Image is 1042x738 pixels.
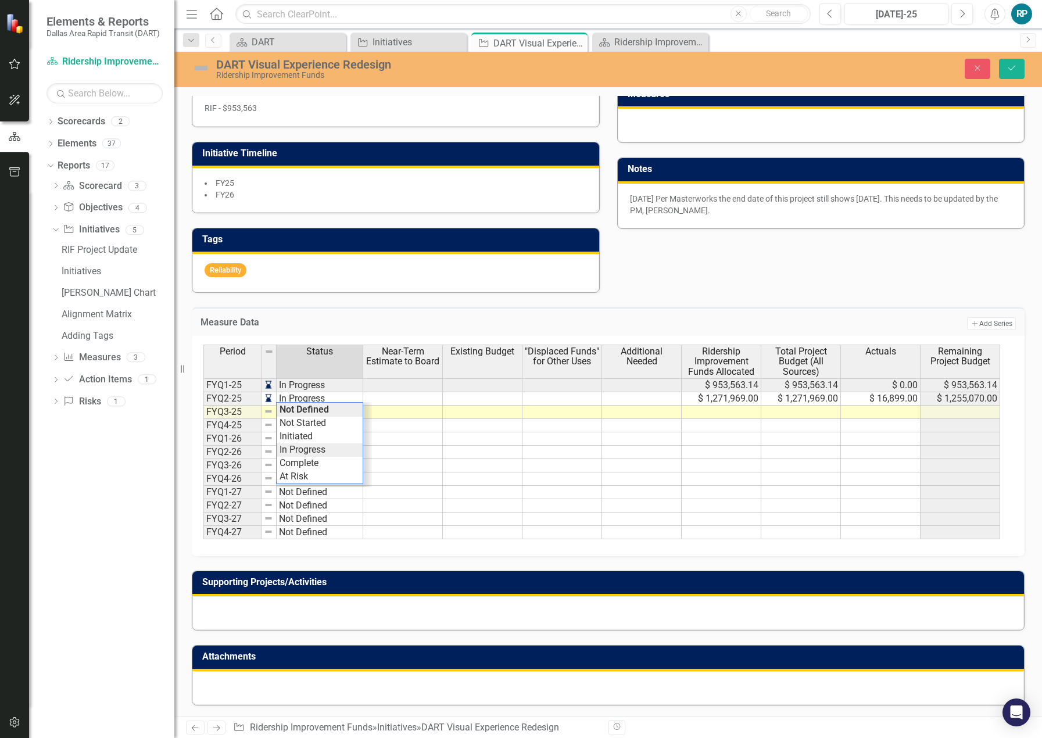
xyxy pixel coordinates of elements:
[111,117,130,127] div: 2
[306,346,333,357] span: Status
[59,241,174,259] a: RIF Project Update
[46,28,160,38] small: Dallas Area Rapid Transit (DART)
[264,434,273,443] img: 8DAGhfEEPCf229AAAAAElFTkSuQmCC
[844,3,948,24] button: [DATE]-25
[233,721,599,735] div: » »
[96,160,114,170] div: 17
[277,486,363,499] td: Not Defined
[841,378,921,392] td: $ 0.00
[1002,698,1030,726] div: Open Intercom Messenger
[62,266,174,277] div: Initiatives
[216,190,234,199] span: FY26
[848,8,944,22] div: [DATE]-25
[923,346,997,367] span: Remaining Project Budget
[63,201,122,214] a: Objectives
[1011,3,1032,24] div: RP
[614,35,706,49] div: Ridership Improvement Funds
[264,380,273,389] img: a60fEp3wDQni8pZ7I27oqqWuN4cEGC8WR9mYgEmzHXzVrUA4836MBMLMGGum7eqBRhv1oeZWIAJc928VS3AeLM+zMQCTJjr5q...
[766,9,791,18] span: Search
[128,181,146,191] div: 3
[59,284,174,302] a: [PERSON_NAME] Chart
[203,472,262,486] td: FYQ4-26
[63,223,119,237] a: Initiatives
[280,404,329,415] strong: Not Defined
[203,446,262,459] td: FYQ2-26
[192,59,210,77] img: Not Defined
[202,651,1018,662] h3: Attachments
[682,378,761,392] td: $ 953,563.14
[525,346,599,367] span: "Displaced Funds" for Other Uses
[250,722,373,733] a: Ridership Improvement Funds
[232,35,343,49] a: DART
[203,486,262,499] td: FYQ1-27
[764,346,838,377] span: Total Project Budget (All Sources)
[264,514,273,523] img: 8DAGhfEEPCf229AAAAAElFTkSuQmCC
[62,245,174,255] div: RIF Project Update
[841,392,921,406] td: $ 16,899.00
[277,513,363,526] td: Not Defined
[628,164,1019,174] h3: Notes
[761,378,841,392] td: $ 953,563.14
[366,346,440,367] span: Near-Term Estimate to Board
[63,373,131,386] a: Action Items
[277,499,363,513] td: Not Defined
[205,263,246,278] span: Reliability
[203,392,262,406] td: FYQ2-25
[595,35,706,49] a: Ridership Improvement Funds
[377,722,417,733] a: Initiatives
[252,35,343,49] div: DART
[264,407,273,416] img: 8DAGhfEEPCf229AAAAAElFTkSuQmCC
[684,346,758,377] span: Ridership Improvement Funds Allocated
[126,225,144,235] div: 5
[6,13,26,34] img: ClearPoint Strategy
[62,331,174,341] div: Adding Tags
[203,499,262,513] td: FYQ2-27
[202,148,593,159] h3: Initiative Timeline
[264,474,273,483] img: 8DAGhfEEPCf229AAAAAElFTkSuQmCC
[127,353,145,363] div: 3
[264,487,273,496] img: 8DAGhfEEPCf229AAAAAElFTkSuQmCC
[202,234,593,245] h3: Tags
[604,346,679,367] span: Additional Needed
[264,420,273,429] img: 8DAGhfEEPCf229AAAAAElFTkSuQmCC
[277,378,363,392] td: In Progress
[235,4,811,24] input: Search ClearPoint...
[203,459,262,472] td: FYQ3-26
[277,443,363,457] td: In Progress
[46,15,160,28] span: Elements & Reports
[750,6,808,22] button: Search
[59,262,174,281] a: Initiatives
[138,375,156,385] div: 1
[264,460,273,470] img: 8DAGhfEEPCf229AAAAAElFTkSuQmCC
[62,288,174,298] div: [PERSON_NAME] Chart
[203,378,262,392] td: FYQ1-25
[216,71,657,80] div: Ridership Improvement Funds
[216,178,234,188] span: FY25
[264,500,273,510] img: 8DAGhfEEPCf229AAAAAElFTkSuQmCC
[58,137,96,151] a: Elements
[277,430,363,443] td: Initiated
[421,722,559,733] div: DART Visual Experience Redesign
[202,577,1018,587] h3: Supporting Projects/Activities
[46,55,163,69] a: Ridership Improvement Funds
[277,470,363,483] td: At Risk
[58,115,105,128] a: Scorecards
[373,35,464,49] div: Initiatives
[264,447,273,456] img: 8DAGhfEEPCf229AAAAAElFTkSuQmCC
[628,89,1019,99] h3: Measures
[46,83,163,103] input: Search Below...
[264,527,273,536] img: 8DAGhfEEPCf229AAAAAElFTkSuQmCC
[203,432,262,446] td: FYQ1-26
[205,102,587,114] p: RIF - $953,563
[203,406,262,419] td: FYQ3-25
[264,393,273,403] img: a60fEp3wDQni8pZ7I27oqqWuN4cEGC8WR9mYgEmzHXzVrUA4836MBMLMGGum7eqBRhv1oeZWIAJc928VS3AeLM+zMQCTJjr5q...
[63,395,101,409] a: Risks
[493,36,585,51] div: DART Visual Experience Redesign
[353,35,464,49] a: Initiatives
[921,378,1000,392] td: $ 953,563.14
[220,346,246,357] span: Period
[102,139,121,149] div: 37
[277,417,363,430] td: Not Started
[59,327,174,345] a: Adding Tags
[277,526,363,539] td: Not Defined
